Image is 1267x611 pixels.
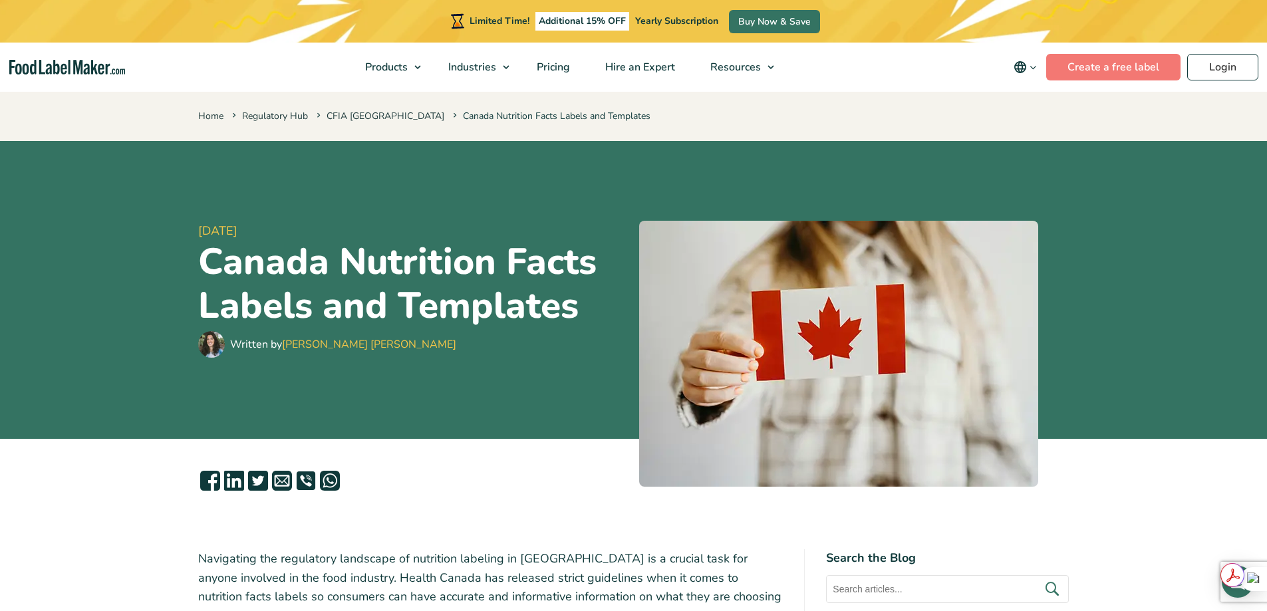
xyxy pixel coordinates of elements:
[282,337,456,352] a: [PERSON_NAME] [PERSON_NAME]
[242,110,308,122] a: Regulatory Hub
[1187,54,1258,80] a: Login
[635,15,718,27] span: Yearly Subscription
[1046,54,1181,80] a: Create a free label
[198,331,225,358] img: Maria Abi Hanna - Food Label Maker
[361,60,409,74] span: Products
[729,10,820,33] a: Buy Now & Save
[450,110,650,122] span: Canada Nutrition Facts Labels and Templates
[693,43,781,92] a: Resources
[826,575,1069,603] input: Search articles...
[588,43,690,92] a: Hire an Expert
[519,43,585,92] a: Pricing
[601,60,676,74] span: Hire an Expert
[533,60,571,74] span: Pricing
[431,43,516,92] a: Industries
[535,12,629,31] span: Additional 15% OFF
[826,549,1069,567] h4: Search the Blog
[470,15,529,27] span: Limited Time!
[327,110,444,122] a: CFIA [GEOGRAPHIC_DATA]
[444,60,497,74] span: Industries
[230,336,456,352] div: Written by
[348,43,428,92] a: Products
[198,240,629,328] h1: Canada Nutrition Facts Labels and Templates
[198,222,629,240] span: [DATE]
[706,60,762,74] span: Resources
[198,110,223,122] a: Home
